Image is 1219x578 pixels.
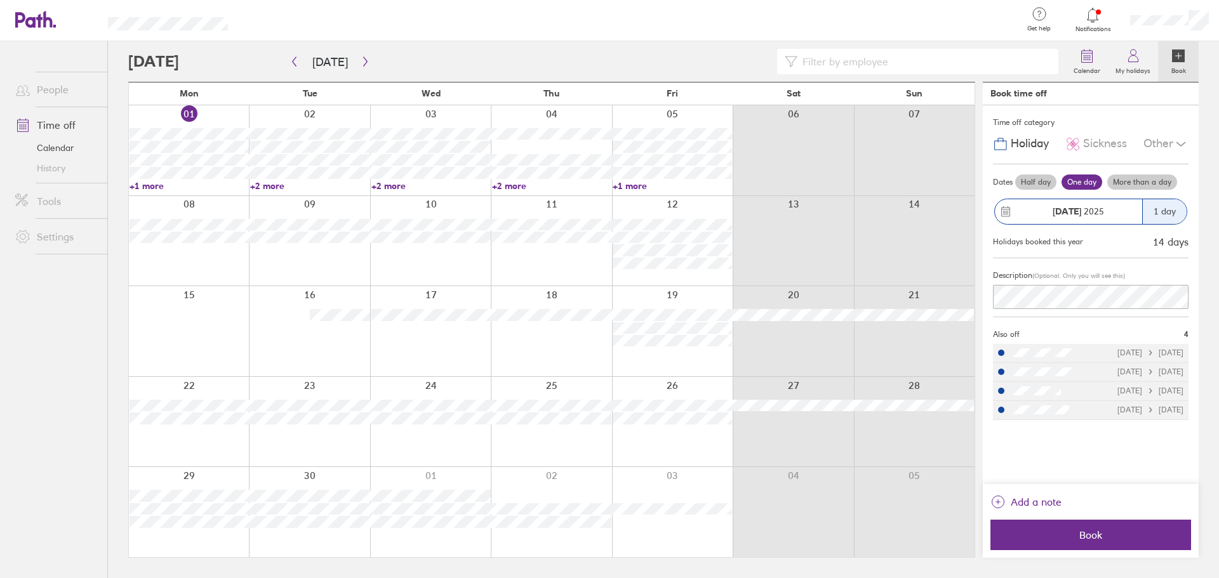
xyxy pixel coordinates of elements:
[5,188,107,214] a: Tools
[993,192,1189,231] button: [DATE] 20251 day
[1108,63,1158,75] label: My holidays
[1018,25,1060,32] span: Get help
[993,178,1013,187] span: Dates
[1164,63,1194,75] label: Book
[5,158,107,178] a: History
[5,112,107,138] a: Time off
[1107,174,1177,190] label: More than a day
[302,51,358,72] button: [DATE]
[1053,206,1104,216] span: 2025
[613,180,732,192] a: +1 more
[1072,6,1114,33] a: Notifications
[1053,206,1081,217] strong: [DATE]
[1108,41,1158,82] a: My holidays
[993,113,1189,132] div: Time off category
[1143,132,1189,156] div: Other
[1142,199,1187,224] div: 1 day
[667,88,678,98] span: Fri
[990,492,1062,512] button: Add a note
[5,138,107,158] a: Calendar
[999,529,1182,541] span: Book
[180,88,199,98] span: Mon
[1117,348,1183,357] div: [DATE] [DATE]
[1015,174,1056,190] label: Half day
[990,520,1191,550] button: Book
[1011,492,1062,512] span: Add a note
[1117,367,1183,376] div: [DATE] [DATE]
[797,49,1051,74] input: Filter by employee
[1011,137,1049,150] span: Holiday
[993,270,1032,280] span: Description
[1158,41,1199,82] a: Book
[5,224,107,249] a: Settings
[371,180,491,192] a: +2 more
[993,330,1020,339] span: Also off
[543,88,559,98] span: Thu
[990,88,1047,98] div: Book time off
[1062,174,1102,190] label: One day
[993,237,1083,246] div: Holidays booked this year
[250,180,370,192] a: +2 more
[422,88,441,98] span: Wed
[1066,63,1108,75] label: Calendar
[492,180,611,192] a: +2 more
[787,88,801,98] span: Sat
[1032,272,1125,280] span: (Optional. Only you will see this)
[906,88,923,98] span: Sun
[1117,386,1183,395] div: [DATE] [DATE]
[1153,236,1189,247] div: 14 days
[1117,405,1183,414] div: [DATE] [DATE]
[1066,41,1108,82] a: Calendar
[1083,137,1127,150] span: Sickness
[303,88,317,98] span: Tue
[5,77,107,102] a: People
[1184,330,1189,339] span: 4
[130,180,249,192] a: +1 more
[1072,25,1114,33] span: Notifications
